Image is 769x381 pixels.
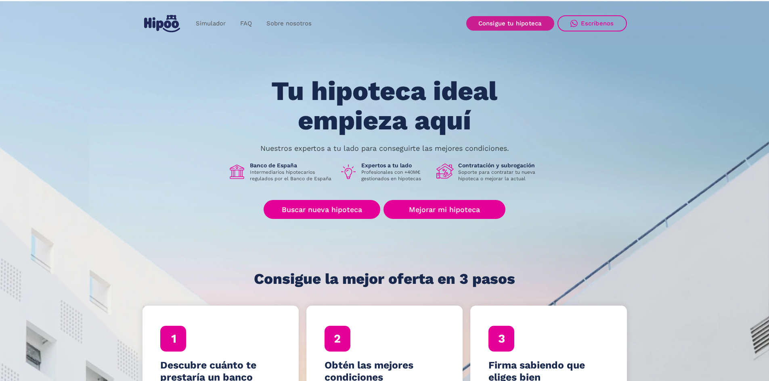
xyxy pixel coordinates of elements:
h1: Tu hipoteca ideal empieza aquí [231,77,537,135]
a: Simulador [189,16,233,31]
p: Nuestros expertos a tu lado para conseguirte las mejores condiciones. [260,145,509,152]
a: Mejorar mi hipoteca [383,200,505,219]
h1: Consigue la mejor oferta en 3 pasos [254,271,515,287]
p: Soporte para contratar tu nueva hipoteca o mejorar la actual [458,169,541,182]
div: Escríbenos [581,20,614,27]
a: Sobre nosotros [259,16,319,31]
p: Intermediarios hipotecarios regulados por el Banco de España [250,169,333,182]
a: home [142,12,182,35]
h1: Contratación y subrogación [458,162,541,169]
h1: Banco de España [250,162,333,169]
h1: Expertos a tu lado [361,162,430,169]
a: Buscar nueva hipoteca [264,200,380,219]
a: Consigue tu hipoteca [466,16,554,31]
a: Escríbenos [557,15,627,31]
p: Profesionales con +40M€ gestionados en hipotecas [361,169,430,182]
a: FAQ [233,16,259,31]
